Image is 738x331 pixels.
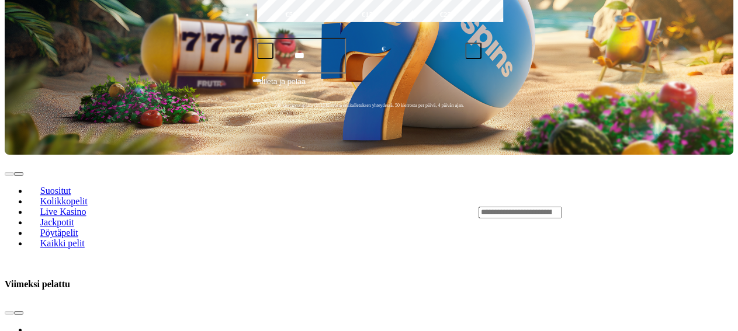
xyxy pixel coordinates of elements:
[5,155,733,269] header: Lobby
[262,75,265,82] span: €
[28,193,99,210] a: Kolikkopelit
[5,166,455,258] nav: Lobby
[5,311,14,315] button: prev slide
[28,203,98,221] a: Live Kasino
[256,76,306,97] span: Talleta ja pelaa
[36,217,79,227] span: Jackpotit
[36,238,89,248] span: Kaikki pelit
[28,182,83,200] a: Suositut
[465,43,481,59] button: plus icon
[36,186,75,196] span: Suositut
[14,172,23,176] button: next slide
[36,207,91,217] span: Live Kasino
[257,43,273,59] button: minus icon
[36,196,92,206] span: Kolikkopelit
[14,311,23,315] button: next slide
[382,44,385,55] span: €
[5,278,70,290] h3: Viimeksi pelattu
[5,172,14,176] button: prev slide
[479,207,562,218] input: Search
[36,228,83,238] span: Pöytäpelit
[252,75,486,97] button: Talleta ja pelaa
[28,214,86,231] a: Jackpotit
